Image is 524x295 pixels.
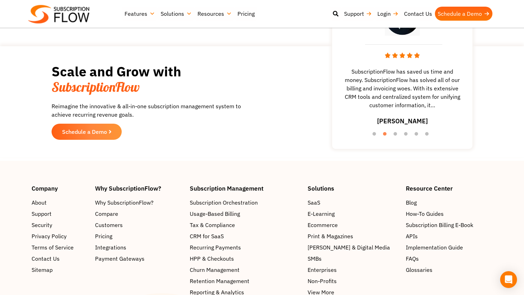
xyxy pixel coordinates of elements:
[52,124,122,140] a: Schedule a Demo
[52,64,244,95] h2: Scale and Grow with
[32,232,88,240] a: Privacy Policy
[406,266,492,274] a: Glossaries
[308,198,399,207] a: SaaS
[190,266,301,274] a: Churn Management
[95,232,112,240] span: Pricing
[28,5,89,23] img: Subscriptionflow
[406,254,419,263] span: FAQs
[308,254,322,263] span: SMBs
[95,198,154,207] span: Why SubscriptionFlow?
[190,254,234,263] span: HPP & Checkouts
[372,132,379,139] button: 1 of 6
[52,78,140,95] span: SubscriptionFlow
[435,7,492,21] a: Schedule a Demo
[95,185,183,191] h4: Why SubscriptionFlow?
[32,221,52,229] span: Security
[406,210,444,218] span: How-To Guides
[32,221,88,229] a: Security
[95,198,183,207] a: Why SubscriptionFlow?
[404,132,411,139] button: 4 of 6
[32,210,88,218] a: Support
[406,232,492,240] a: APIs
[308,232,399,240] a: Print & Magazines
[190,232,301,240] a: CRM for SaaS
[308,185,399,191] h4: Solutions
[308,221,338,229] span: Ecommerce
[62,129,107,135] span: Schedule a Demo
[406,254,492,263] a: FAQs
[406,266,432,274] span: Glossaries
[190,210,301,218] a: Usage-Based Billing
[406,243,492,252] a: Implementation Guide
[95,210,118,218] span: Compare
[32,185,88,191] h4: Company
[406,185,492,191] h4: Resource Center
[190,221,301,229] a: Tax & Compliance
[308,198,320,207] span: SaaS
[122,7,158,21] a: Features
[95,243,126,252] span: Integrations
[95,254,145,263] span: Payment Gateways
[190,185,301,191] h4: Subscription Management
[406,221,473,229] span: Subscription Billing E-Book
[308,254,399,263] a: SMBs
[32,243,74,252] span: Terms of Service
[385,53,420,58] img: stars
[308,266,399,274] a: Enterprises
[95,254,183,263] a: Payment Gateways
[32,266,53,274] span: Sitemap
[308,277,337,285] span: Non-Profits
[377,116,428,126] h3: [PERSON_NAME]
[190,277,249,285] span: Retention Management
[95,221,123,229] span: Customers
[32,198,47,207] span: About
[32,210,52,218] span: Support
[308,221,399,229] a: Ecommerce
[190,232,224,240] span: CRM for SaaS
[394,132,401,139] button: 3 of 6
[95,221,183,229] a: Customers
[336,67,469,109] span: SubscriptionFlow has saved us time and money. SubscriptionFlow has solved all of our billing and ...
[308,232,353,240] span: Print & Magazines
[190,277,301,285] a: Retention Management
[190,198,301,207] a: Subscription Orchestration
[406,198,492,207] a: Blog
[375,7,401,21] a: Login
[32,266,88,274] a: Sitemap
[406,232,418,240] span: APIs
[406,221,492,229] a: Subscription Billing E-Book
[425,132,432,139] button: 6 of 6
[32,254,88,263] a: Contact Us
[32,254,60,263] span: Contact Us
[401,7,435,21] a: Contact Us
[32,198,88,207] a: About
[406,210,492,218] a: How-To Guides
[95,210,183,218] a: Compare
[308,243,399,252] a: [PERSON_NAME] & Digital Media
[158,7,195,21] a: Solutions
[190,254,301,263] a: HPP & Checkouts
[235,7,257,21] a: Pricing
[32,232,67,240] span: Privacy Policy
[190,221,235,229] span: Tax & Compliance
[190,243,241,252] span: Recurring Payments
[190,210,240,218] span: Usage-Based Billing
[383,132,390,139] button: 2 of 6
[308,266,337,274] span: Enterprises
[406,198,417,207] span: Blog
[406,243,463,252] span: Implementation Guide
[190,266,240,274] span: Churn Management
[500,271,517,288] div: Open Intercom Messenger
[52,102,244,119] p: Reimagine the innovative & all-in-one subscription management system to achieve recurring revenue...
[308,243,390,252] span: [PERSON_NAME] & Digital Media
[415,132,422,139] button: 5 of 6
[190,198,258,207] span: Subscription Orchestration
[32,243,88,252] a: Terms of Service
[190,243,301,252] a: Recurring Payments
[308,210,399,218] a: E-Learning
[308,277,399,285] a: Non-Profits
[95,232,183,240] a: Pricing
[341,7,375,21] a: Support
[95,243,183,252] a: Integrations
[195,7,235,21] a: Resources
